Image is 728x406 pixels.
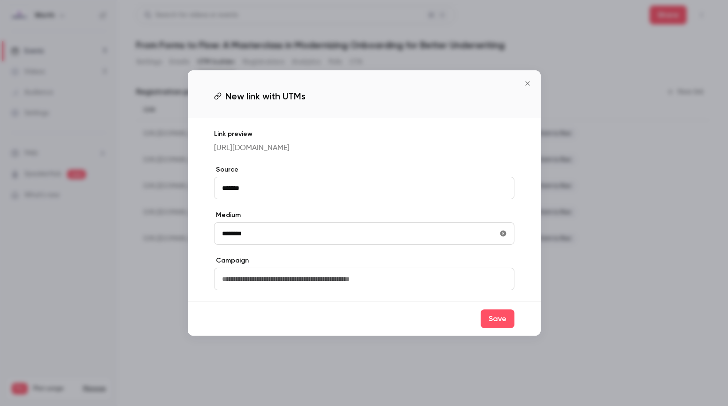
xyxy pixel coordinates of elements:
button: Save [481,309,514,328]
label: Medium [214,211,514,220]
p: Link preview [214,129,514,139]
button: Close [518,74,537,93]
label: Campaign [214,256,514,265]
p: [URL][DOMAIN_NAME] [214,143,514,154]
span: New link with UTMs [225,89,306,103]
label: Source [214,165,514,174]
button: utmMedium [496,226,511,241]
